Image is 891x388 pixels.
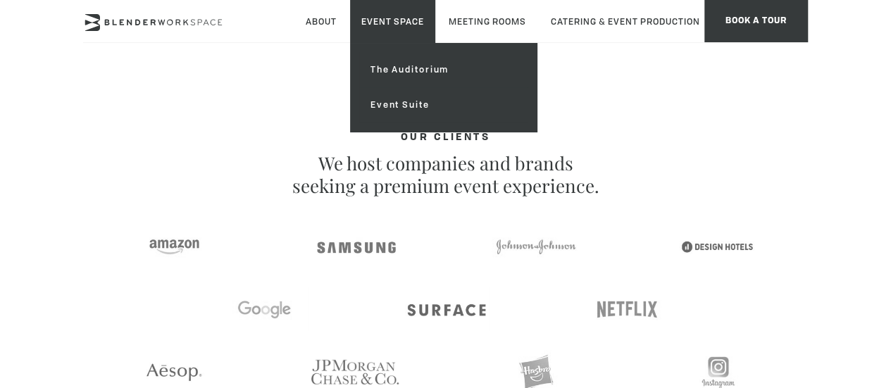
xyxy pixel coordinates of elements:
h4: OUR CLIENTS [154,131,737,144]
img: Johnson & Johnson [463,225,609,269]
img: Google [192,287,337,332]
img: Surface [373,287,518,332]
a: The Auditorium [359,52,528,87]
p: We host companies and brands seeking a premium event experience. [154,152,737,196]
img: Samsung [282,225,428,269]
a: Event Suite [359,87,528,123]
img: Design Hot [644,225,790,269]
img: NetFlix [554,287,699,332]
img: Amazon [101,225,247,269]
